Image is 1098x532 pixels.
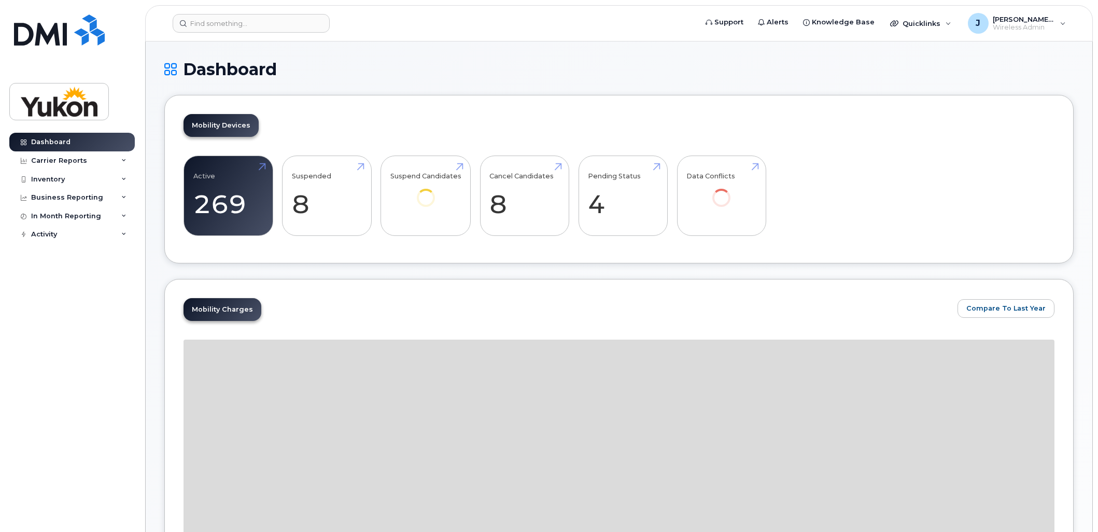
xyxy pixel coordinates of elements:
[588,162,658,230] a: Pending Status 4
[966,303,1046,313] span: Compare To Last Year
[958,299,1054,318] button: Compare To Last Year
[292,162,362,230] a: Suspended 8
[193,162,263,230] a: Active 269
[164,60,1074,78] h1: Dashboard
[489,162,559,230] a: Cancel Candidates 8
[184,114,259,137] a: Mobility Devices
[184,298,261,321] a: Mobility Charges
[686,162,756,221] a: Data Conflicts
[390,162,461,221] a: Suspend Candidates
